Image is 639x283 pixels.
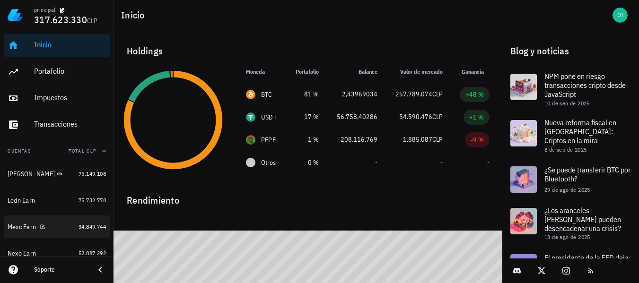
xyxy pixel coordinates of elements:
[246,112,255,122] div: USDT-icon
[8,249,36,257] div: Nexo Earn
[544,186,590,193] span: 29 de ago de 2025
[87,17,98,25] span: CLP
[432,112,443,121] span: CLP
[471,135,484,145] div: -9 %
[8,197,35,205] div: Ledn Earn
[261,135,276,145] div: PEPE
[294,112,319,122] div: 17 %
[544,146,586,153] span: 8 de sep de 2025
[34,93,106,102] div: Impuestos
[246,135,255,145] div: PEPE-icon
[246,90,255,99] div: BTC-icon
[261,112,277,122] div: USDT
[34,40,106,49] div: Inicio
[326,60,385,83] th: Balance
[4,60,110,83] a: Portafolio
[544,118,616,145] span: Nueva reforma fiscal en [GEOGRAPHIC_DATA]: Criptos en la mira
[385,60,450,83] th: Valor de mercado
[34,67,106,76] div: Portafolio
[4,34,110,57] a: Inicio
[119,36,497,66] div: Holdings
[121,8,149,23] h1: Inicio
[261,158,276,168] span: Otros
[613,8,628,23] div: avatar
[432,90,443,98] span: CLP
[8,223,36,231] div: Mexc Earn
[544,165,630,183] span: ¿Se puede transferir BTC por Bluetooth?
[544,100,590,107] span: 10 de sep de 2025
[432,135,443,144] span: CLP
[395,90,432,98] span: 257.789.074
[334,89,377,99] div: 2,43969034
[375,158,377,167] span: -
[4,87,110,110] a: Impuestos
[8,8,23,23] img: LedgiFi
[334,135,377,145] div: 208.116.769
[119,185,497,208] div: Rendimiento
[4,189,110,212] a: Ledn Earn 75.732.778
[79,170,106,177] span: 75.149.108
[462,68,490,75] span: Ganancia
[79,197,106,204] span: 75.732.778
[465,90,484,99] div: +48 %
[503,66,639,112] a: NPM pone en riesgo transacciones cripto desde JavaScript 10 de sep de 2025
[261,90,272,99] div: BTC
[544,233,590,240] span: 18 de ago de 2025
[8,170,55,178] div: [PERSON_NAME]
[403,135,432,144] span: 1.885.087
[294,89,319,99] div: 81 %
[4,140,110,163] button: CuentasTotal CLP
[69,148,96,154] span: Total CLP
[503,112,639,159] a: Nueva reforma fiscal en [GEOGRAPHIC_DATA]: Criptos en la mira 8 de sep de 2025
[4,163,110,185] a: [PERSON_NAME] 75.149.108
[286,60,326,83] th: Portafolio
[334,112,377,122] div: 56.758,40286
[544,71,626,99] span: NPM pone en riesgo transacciones cripto desde JavaScript
[503,200,639,247] a: ¿Los aranceles [PERSON_NAME] pueden desencadenar una crisis? 18 de ago de 2025
[4,113,110,136] a: Transacciones
[503,159,639,200] a: ¿Se puede transferir BTC por Bluetooth? 29 de ago de 2025
[238,60,286,83] th: Moneda
[399,112,432,121] span: 54.590.476
[34,6,56,14] div: principal
[294,135,319,145] div: 1 %
[544,206,621,233] span: ¿Los aranceles [PERSON_NAME] pueden desencadenar una crisis?
[4,215,110,238] a: Mexc Earn 34.849.744
[503,36,639,66] div: Blog y noticias
[487,158,490,167] span: -
[79,223,106,230] span: 34.849.744
[294,158,319,168] div: 0 %
[34,266,87,274] div: Soporte
[34,13,87,26] span: 317.623.330
[34,120,106,129] div: Transacciones
[440,158,443,167] span: -
[469,112,484,122] div: +1 %
[4,242,110,265] a: Nexo Earn 52.887.292
[79,249,106,257] span: 52.887.292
